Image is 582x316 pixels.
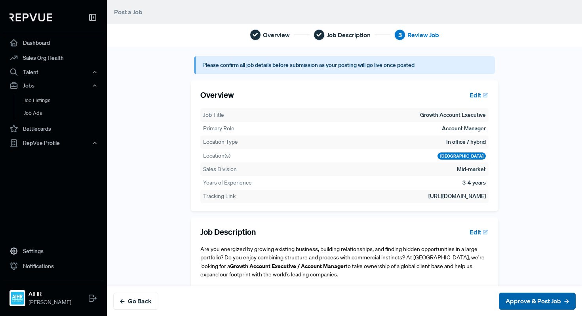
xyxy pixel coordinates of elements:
strong: About AIHR [200,285,245,295]
strong: Growth Account Executive / Account Manager [230,262,346,270]
h5: Overview [200,90,234,100]
a: Job Ads [14,107,114,120]
td: Mid-market [456,165,486,174]
th: Location Type [203,137,274,147]
td: Growth Account Executive [420,110,486,120]
span: Overview [263,30,290,40]
a: AIHRAIHR[PERSON_NAME] [3,280,104,310]
img: RepVue [10,13,52,21]
img: AIHR [11,292,24,305]
span: Post a Job [114,8,143,16]
button: Talent [3,65,104,79]
strong: AIHR [29,290,71,298]
button: Go Back [113,293,158,310]
th: Location(s) [203,151,274,160]
h5: Job Description [200,227,256,237]
span: Job Description [327,30,371,40]
span: Are you energized by growing existing business, building relationships, and finding hidden opport... [200,246,485,270]
div: 3 [394,29,405,40]
td: Account Manager [441,124,486,133]
div: [GEOGRAPHIC_DATA] [437,152,486,160]
button: Approve & Post Job [499,293,576,310]
th: Job Title [203,110,274,120]
a: Settings [3,244,104,259]
th: Sales Division [203,165,274,174]
span: to take ownership of a global client base and help us expand our footprint with the world’s leadi... [200,263,472,278]
span: [PERSON_NAME] [29,298,71,306]
a: Notifications [3,259,104,274]
th: Years of Experience [203,178,274,187]
td: 3-4 years [462,178,486,187]
a: Dashboard [3,35,104,50]
a: Battlecards [3,121,104,136]
a: Job Listings [14,94,114,107]
td: In office / hybrid [446,137,486,147]
button: Edit [466,88,489,102]
th: Tracking Link [203,192,274,201]
td: [URL][DOMAIN_NAME] [274,192,487,201]
button: Edit [466,225,489,239]
th: Primary Role [203,124,274,133]
article: Please confirm all job details before submission as your posting will go live once posted [194,56,495,74]
a: Sales Org Health [3,50,104,65]
button: RepVue Profile [3,136,104,150]
span: Review Job [407,30,439,40]
button: Jobs [3,79,104,92]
